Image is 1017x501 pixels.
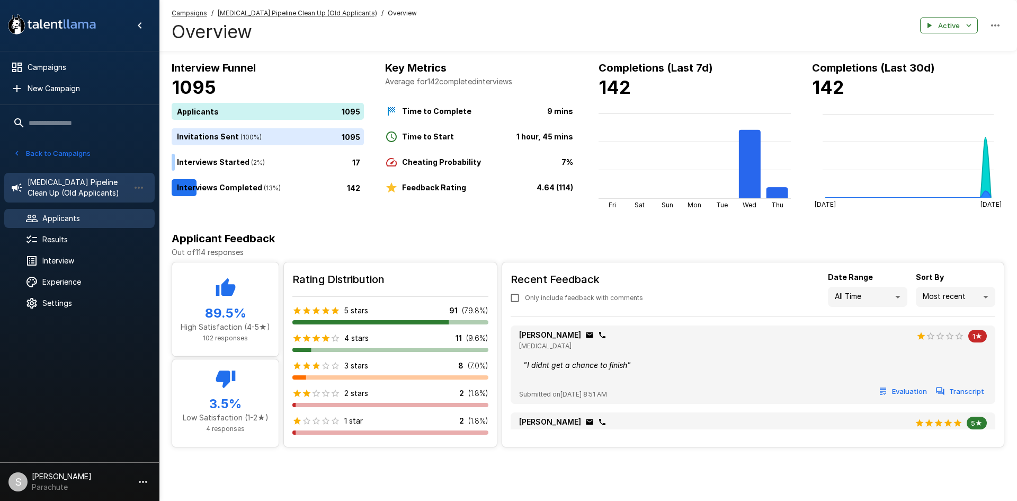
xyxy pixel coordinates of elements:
[206,425,245,433] span: 4 responses
[920,17,978,34] button: Active
[716,201,728,209] tspan: Tue
[292,271,488,288] h6: Rating Distribution
[743,201,756,209] tspan: Wed
[516,132,573,141] b: 1 hour, 45 mins
[609,201,616,209] tspan: Fri
[459,416,464,426] p: 2
[916,273,944,282] b: Sort By
[344,333,369,344] p: 4 stars
[662,201,673,209] tspan: Sun
[916,287,995,307] div: Most recent
[980,200,1002,208] tspan: [DATE]
[828,287,907,307] div: All Time
[456,333,462,344] p: 11
[211,8,213,19] span: /
[402,157,481,166] b: Cheating Probability
[344,361,368,371] p: 3 stars
[344,305,368,316] p: 5 stars
[599,76,631,98] b: 142
[968,332,987,340] span: 1★
[466,333,488,344] p: ( 9.6 %)
[181,395,270,412] h5: 3.5 %
[585,418,594,426] div: Click to copy
[352,156,360,168] p: 17
[342,106,360,117] p: 1095
[402,183,466,192] b: Feedback Rating
[385,76,577,87] p: Average for 142 completed interviews
[519,356,987,375] div: " I didnt get a chance to finish "
[598,418,606,426] div: Click to copy
[468,388,488,399] p: ( 1.8 %)
[815,200,836,208] tspan: [DATE]
[812,76,844,98] b: 142
[459,388,464,399] p: 2
[203,334,248,342] span: 102 responses
[519,330,581,340] p: [PERSON_NAME]
[468,361,488,371] p: ( 7.0 %)
[771,201,783,209] tspan: Thu
[599,61,713,74] b: Completions (Last 7d)
[181,305,270,322] h5: 89.5 %
[449,305,458,316] p: 91
[468,416,488,426] p: ( 1.8 %)
[812,61,935,74] b: Completions (Last 30d)
[172,9,207,17] u: Campaigns
[519,389,607,400] span: Submitted on [DATE] 8:51 AM
[934,383,987,400] button: Transcript
[172,21,417,43] h4: Overview
[635,201,645,209] tspan: Sat
[458,361,463,371] p: 8
[519,417,581,427] p: [PERSON_NAME]
[519,429,572,437] span: [MEDICAL_DATA]
[519,342,572,350] span: [MEDICAL_DATA]
[402,132,454,141] b: Time to Start
[561,157,573,166] b: 7%
[344,388,368,399] p: 2 stars
[877,383,930,400] button: Evaluation
[585,331,594,339] div: Click to copy
[511,271,652,288] h6: Recent Feedback
[385,61,447,74] b: Key Metrics
[342,131,360,142] p: 1095
[381,8,383,19] span: /
[344,416,363,426] p: 1 star
[402,107,471,116] b: Time to Complete
[172,61,256,74] b: Interview Funnel
[181,412,270,423] p: Low Satisfaction (1-2★)
[688,201,702,209] tspan: Mon
[967,419,987,427] span: 5★
[828,273,873,282] b: Date Range
[172,232,275,245] b: Applicant Feedback
[462,305,488,316] p: ( 79.8 %)
[347,182,360,193] p: 142
[537,183,573,192] b: 4.64 (114)
[181,322,270,332] p: High Satisfaction (4-5★)
[172,76,216,98] b: 1095
[547,107,573,116] b: 9 mins
[598,331,606,339] div: Click to copy
[218,9,377,17] u: [MEDICAL_DATA] Pipeline Clean Up (Old Applicants)
[388,8,417,19] span: Overview
[172,247,1004,258] p: Out of 114 responses
[525,293,643,303] span: Only include feedback with comments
